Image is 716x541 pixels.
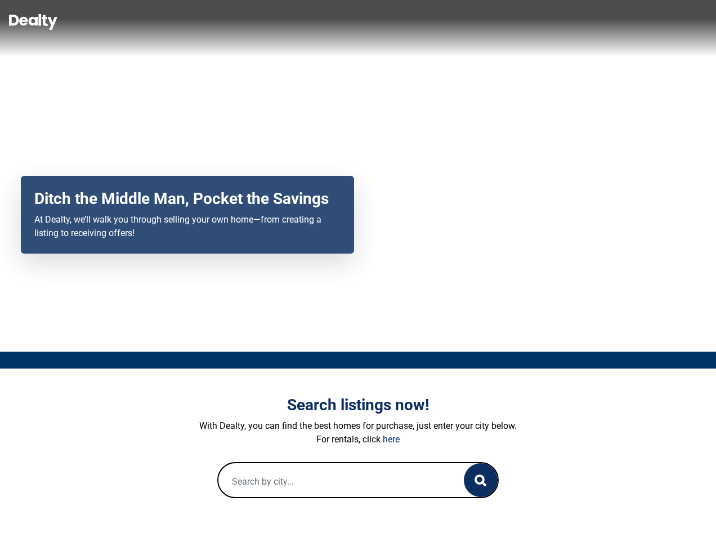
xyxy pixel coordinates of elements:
p: At Dealty, we’ll walk you through selling your own home—from creating a listing to receiving offers! [34,213,341,240]
a: here [383,434,400,445]
iframe: Intercom live chat [678,503,705,530]
h2: Ditch the Middle Man, Pocket the Savings [34,189,341,209]
h3: Search listings now! [46,396,670,415]
p: For rentals, click [46,433,670,446]
img: Dealty - Buy, Sell & Rent Homes [9,14,57,30]
p: With Dealty, you can find the best homes for purchase, just enter your city below. [46,419,670,433]
input: Search by city... [218,463,441,499]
